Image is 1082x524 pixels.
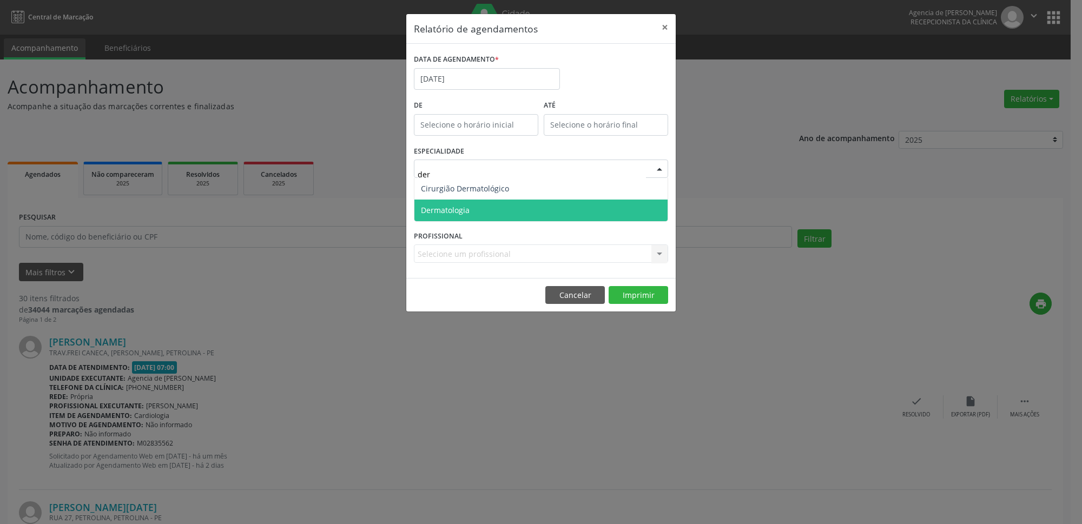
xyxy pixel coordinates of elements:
[421,205,470,215] span: Dermatologia
[414,68,560,90] input: Selecione uma data ou intervalo
[414,97,538,114] label: De
[414,143,464,160] label: ESPECIALIDADE
[414,228,463,244] label: PROFISSIONAL
[414,51,499,68] label: DATA DE AGENDAMENTO
[544,114,668,136] input: Selecione o horário final
[414,22,538,36] h5: Relatório de agendamentos
[609,286,668,304] button: Imprimir
[414,114,538,136] input: Selecione o horário inicial
[544,97,668,114] label: ATÉ
[545,286,605,304] button: Cancelar
[654,14,676,41] button: Close
[418,163,646,185] input: Seleciona uma especialidade
[421,183,509,194] span: Cirurgião Dermatológico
